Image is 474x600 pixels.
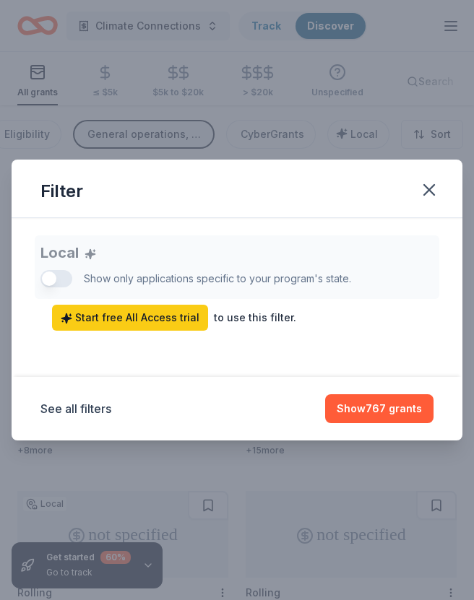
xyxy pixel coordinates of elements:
[52,305,208,331] a: Start free All Access trial
[40,400,111,417] button: See all filters
[40,180,83,203] div: Filter
[61,309,199,326] span: Start free All Access trial
[325,394,434,423] button: Show767 grants
[214,309,296,326] div: to use this filter.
